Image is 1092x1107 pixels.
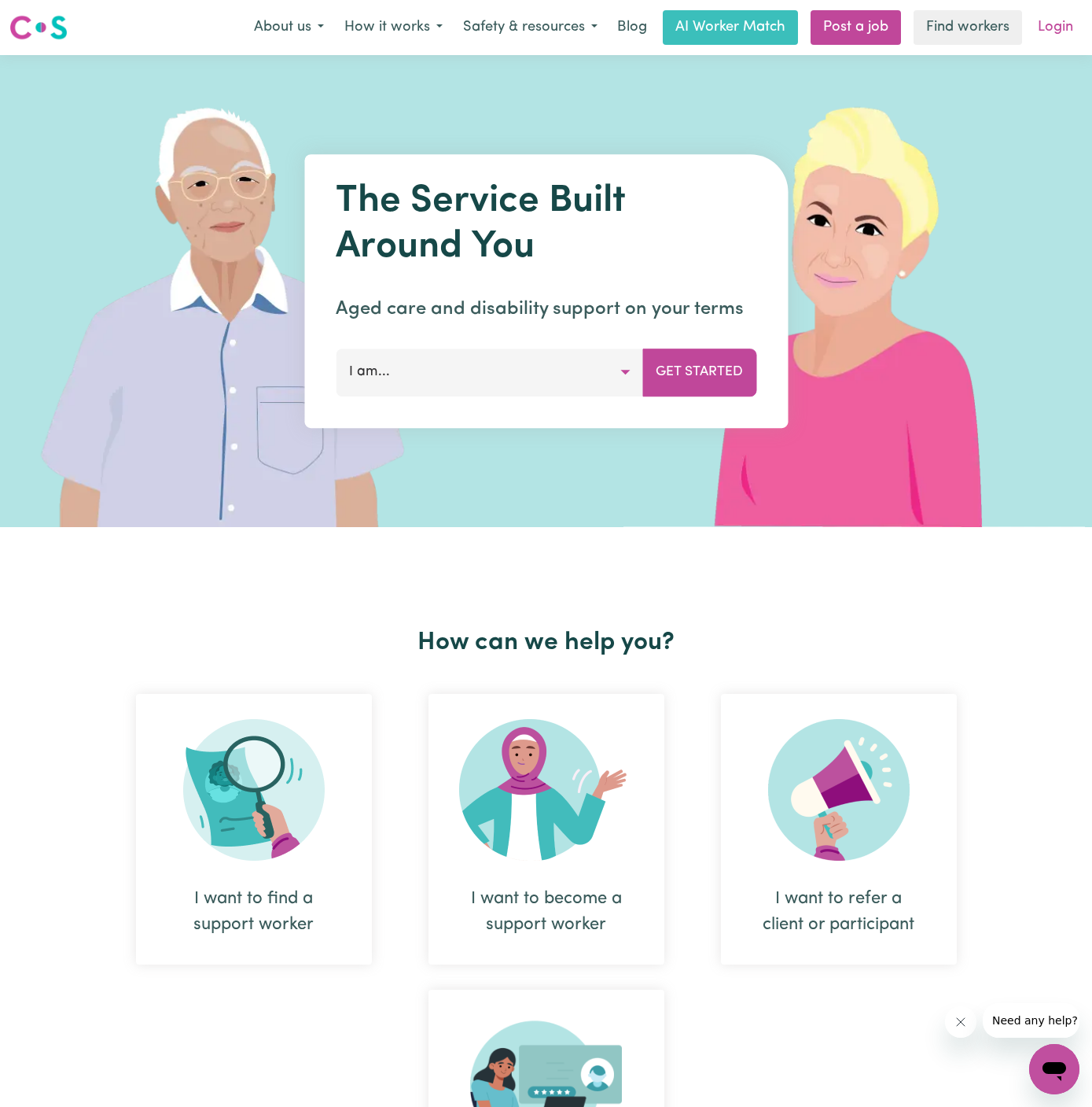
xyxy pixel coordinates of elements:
[336,179,756,270] h1: The Service Built Around You
[914,10,1022,45] a: Find workers
[768,719,910,861] img: Refer
[9,13,68,42] img: Careseekers logo
[428,694,664,965] div: I want to become a support worker
[721,694,957,965] div: I want to refer a client or participant
[453,11,608,44] button: Safety & resources
[108,628,985,658] h2: How can we help you?
[466,886,627,938] div: I want to become a support worker
[459,719,634,861] img: Become Worker
[811,10,901,45] a: Post a job
[759,886,919,938] div: I want to refer a client or participant
[945,1006,976,1038] iframe: Close message
[1029,1044,1079,1094] iframe: Button to launch messaging window
[136,694,372,965] div: I want to find a support worker
[9,9,68,46] a: Careseekers logo
[174,886,334,938] div: I want to find a support worker
[244,11,334,44] button: About us
[608,10,656,45] a: Blog
[663,10,798,45] a: AI Worker Match
[336,295,756,323] p: Aged care and disability support on your terms
[183,719,325,861] img: Search
[334,11,453,44] button: How it works
[983,1003,1079,1038] iframe: Message from company
[642,349,756,396] button: Get Started
[336,349,643,396] button: I am...
[1028,10,1083,45] a: Login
